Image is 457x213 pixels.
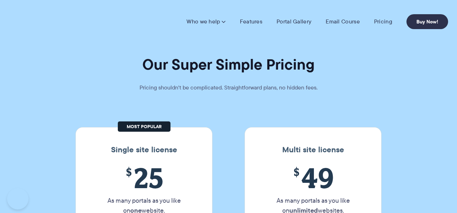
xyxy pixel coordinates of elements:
a: Pricing [374,18,392,25]
a: Email Course [326,18,360,25]
h3: Single site license [83,145,205,154]
span: 49 [264,162,362,194]
h3: Multi site license [252,145,374,154]
p: Pricing shouldn't be complicated. Straightforward plans, no hidden fees. [122,83,335,93]
a: Buy Now! [406,14,448,29]
iframe: Toggle Customer Support [7,188,28,209]
span: 25 [95,162,193,194]
a: Portal Gallery [277,18,311,25]
a: Who we help [187,18,225,25]
a: Features [240,18,262,25]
